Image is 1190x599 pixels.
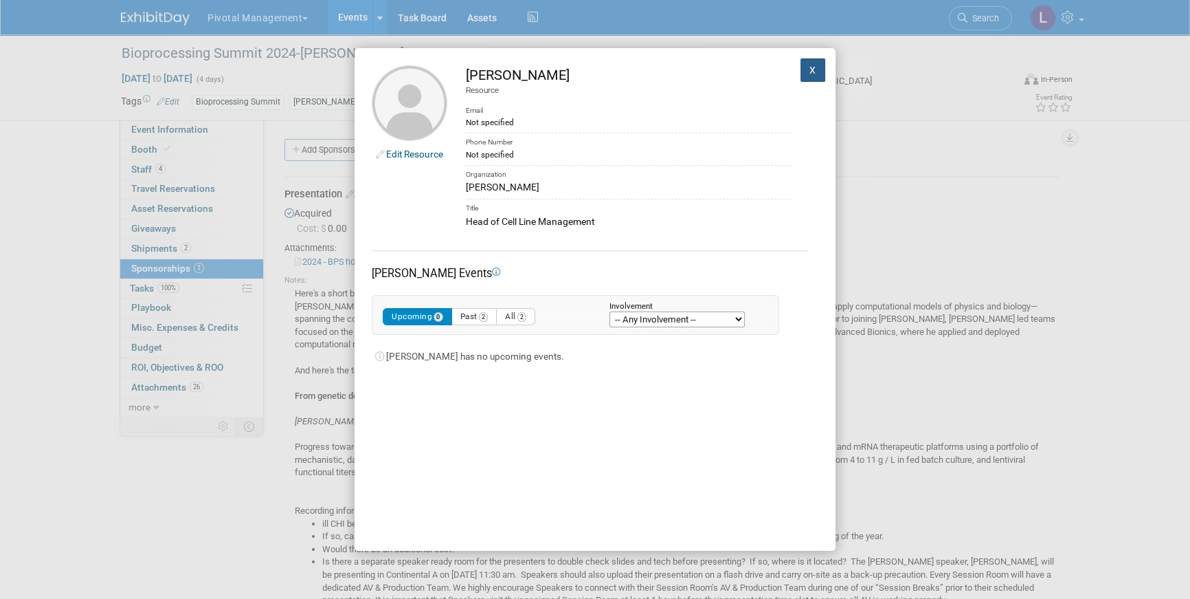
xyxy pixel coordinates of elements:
div: Not specified [466,149,790,161]
div: Title [466,199,790,215]
span: 0 [434,312,443,322]
div: Involvement [609,303,758,312]
button: All2 [496,308,535,325]
div: [PERSON_NAME] [466,65,790,85]
div: [PERSON_NAME] Events [372,265,808,281]
button: Upcoming0 [383,308,452,325]
button: X [800,58,825,82]
div: [PERSON_NAME] has no upcoming events. [372,335,808,363]
span: 2 [517,312,527,322]
div: Resource [466,85,790,96]
span: 2 [479,312,489,322]
div: Organization [466,165,790,181]
div: [PERSON_NAME] [466,180,790,195]
a: Edit Resource [386,149,443,160]
button: Past2 [451,308,497,325]
div: Head of Cell Line Management [466,215,790,229]
div: Phone Number [466,133,790,149]
img: Scott Estes [372,65,447,141]
div: Email [466,96,790,116]
div: Not specified [466,116,790,129]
